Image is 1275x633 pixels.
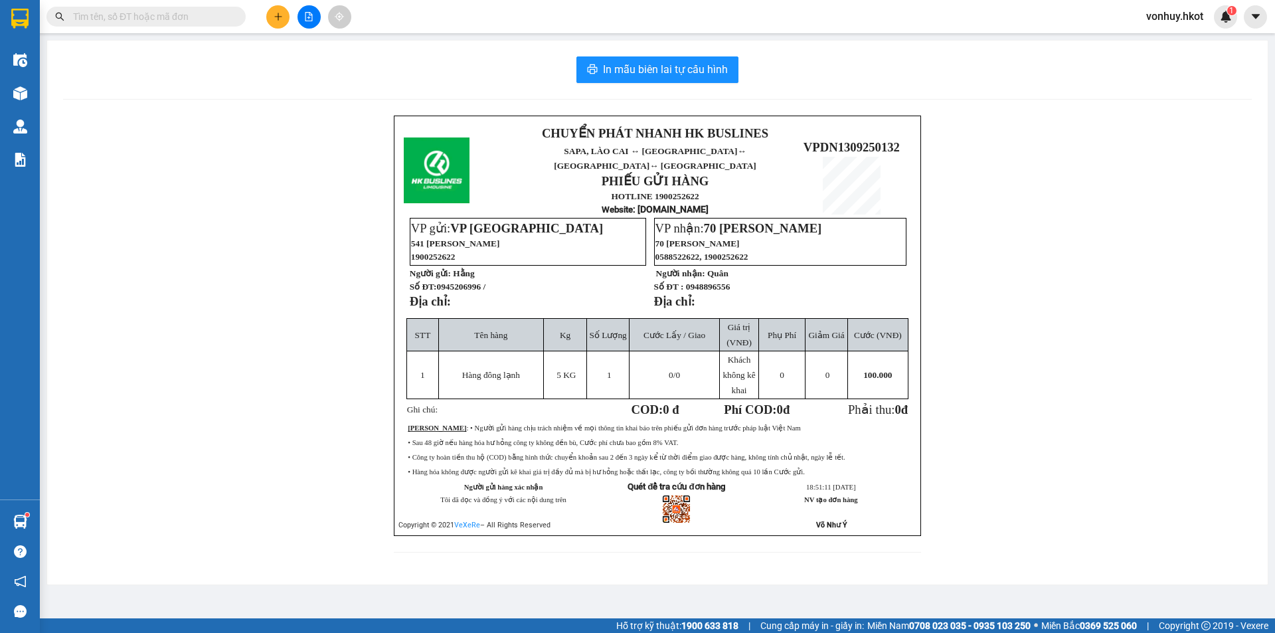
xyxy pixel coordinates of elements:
[411,238,500,248] span: 541 [PERSON_NAME]
[14,605,27,618] span: message
[1080,620,1137,631] strong: 0369 525 060
[643,330,705,340] span: Cước Lấy / Giao
[411,252,456,262] span: 1900252622
[304,12,313,21] span: file-add
[11,9,29,29] img: logo-vxr
[328,5,351,29] button: aim
[655,252,748,262] span: 0588522622, 1900252622
[603,61,728,78] span: In mẫu biên lai tự cấu hình
[663,403,679,416] span: 0 đ
[474,330,507,340] span: Tên hàng
[632,403,679,416] strong: COD:
[854,330,902,340] span: Cước (VNĐ)
[462,370,520,380] span: Hàng đông lạnh
[436,282,485,292] span: 0945206996 /
[1034,623,1038,628] span: ⚪️
[1201,621,1211,630] span: copyright
[453,268,474,278] span: Hằng
[722,355,755,395] span: Khách không kê khai
[415,330,431,340] span: STT
[1244,5,1267,29] button: caret-down
[1136,8,1214,25] span: vonhuy.hkot
[1147,618,1149,633] span: |
[748,618,750,633] span: |
[909,620,1031,631] strong: 0708 023 035 - 0935 103 250
[863,370,892,380] span: 100.000
[407,405,438,414] span: Ghi chú:
[560,330,570,340] span: Kg
[556,370,576,380] span: 5 KG
[602,204,709,215] strong: : [DOMAIN_NAME]
[411,221,603,235] span: VP gửi:
[454,521,480,529] a: VeXeRe
[804,140,900,154] span: VPDN1309250132
[611,191,699,201] strong: HOTLINE 1900252622
[1250,11,1262,23] span: caret-down
[808,330,844,340] span: Giảm Giá
[724,403,790,416] strong: Phí COD: đ
[576,56,738,83] button: printerIn mẫu biên lai tự cấu hình
[602,205,633,215] span: Website
[542,126,768,140] strong: CHUYỂN PHÁT NHANH HK BUSLINES
[464,484,543,491] strong: Người gửi hàng xác nhận
[816,521,847,529] strong: Võ Như Ý
[768,330,796,340] span: Phụ Phí
[806,484,855,491] span: 18:51:11 [DATE]
[13,86,27,100] img: warehouse-icon
[587,64,598,76] span: printer
[760,618,864,633] span: Cung cấp máy in - giấy in:
[440,496,566,503] span: Tôi đã đọc và đồng ý với các nội dung trên
[408,424,800,432] span: : • Người gửi hàng chịu trách nhiệm về mọi thông tin khai báo trên phiếu gửi đơn hàng trước pháp ...
[408,468,805,476] span: • Hàng hóa không được người gửi kê khai giá trị đầy đủ mà bị hư hỏng hoặc thất lạc, công ty bồi t...
[825,370,830,380] span: 0
[607,370,612,380] span: 1
[410,294,451,308] strong: Địa chỉ:
[14,545,27,558] span: question-circle
[408,439,678,446] span: • Sau 48 giờ nếu hàng hóa hư hỏng công ty không đền bù, Cước phí chưa bao gồm 8% VAT.
[848,403,908,416] span: Phải thu:
[704,221,822,235] span: 70 [PERSON_NAME]
[73,9,230,24] input: Tìm tên, số ĐT hoặc mã đơn
[410,282,485,292] strong: Số ĐT:
[274,12,283,21] span: plus
[404,137,469,203] img: logo
[780,370,784,380] span: 0
[901,403,908,416] span: đ
[398,521,551,529] span: Copyright © 2021 – All Rights Reserved
[628,482,725,492] strong: Quét để tra cứu đơn hàng
[590,330,627,340] span: Số Lượng
[616,618,738,633] span: Hỗ trợ kỹ thuật:
[602,174,709,188] strong: PHIẾU GỬI HÀNG
[1229,6,1234,15] span: 1
[554,146,756,171] span: ↔ [GEOGRAPHIC_DATA]
[335,12,344,21] span: aim
[410,268,451,278] strong: Người gửi:
[681,620,738,631] strong: 1900 633 818
[297,5,321,29] button: file-add
[408,424,466,432] strong: [PERSON_NAME]
[656,268,705,278] strong: Người nhận:
[707,268,728,278] span: Quân
[14,575,27,588] span: notification
[13,515,27,529] img: warehouse-icon
[654,294,695,308] strong: Địa chỉ:
[655,238,740,248] span: 70 [PERSON_NAME]
[420,370,425,380] span: 1
[726,322,752,347] span: Giá trị (VNĐ)
[25,513,29,517] sup: 1
[1227,6,1236,15] sup: 1
[554,146,756,171] span: SAPA, LÀO CAI ↔ [GEOGRAPHIC_DATA]
[867,618,1031,633] span: Miền Nam
[13,53,27,67] img: warehouse-icon
[669,370,680,380] span: /0
[408,454,845,461] span: • Công ty hoàn tiền thu hộ (COD) bằng hình thức chuyển khoản sau 2 đến 3 ngày kể từ thời điểm gia...
[450,221,603,235] span: VP [GEOGRAPHIC_DATA]
[654,282,684,292] strong: Số ĐT :
[686,282,730,292] span: 0948896556
[777,403,783,416] span: 0
[55,12,64,21] span: search
[804,496,857,503] strong: NV tạo đơn hàng
[669,370,673,380] span: 0
[655,221,822,235] span: VP nhận:
[13,120,27,134] img: warehouse-icon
